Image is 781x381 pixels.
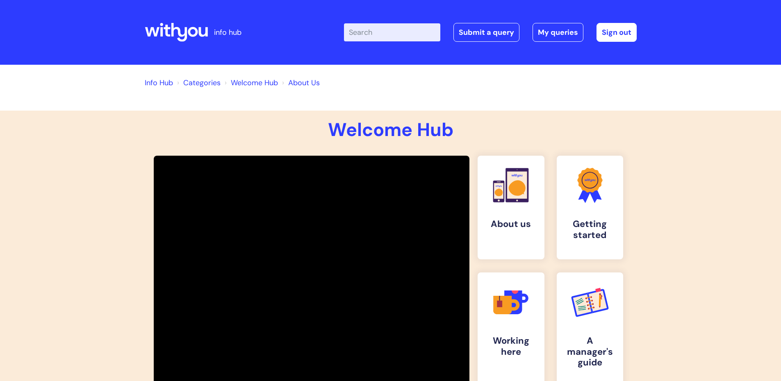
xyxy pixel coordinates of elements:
h4: Working here [484,336,538,357]
div: | - [344,23,637,42]
a: Submit a query [453,23,519,42]
a: Categories [183,78,221,88]
a: Sign out [597,23,637,42]
h4: Getting started [563,219,617,240]
li: Solution home [175,76,221,89]
li: About Us [280,76,320,89]
a: Getting started [557,156,624,259]
li: Welcome Hub [223,76,278,89]
a: Welcome Hub [231,78,278,88]
h4: About us [484,219,538,229]
a: About Us [288,78,320,88]
a: About us [478,156,544,259]
p: info hub [214,26,241,39]
h4: A manager's guide [563,336,617,368]
iframe: Welcome to WithYou video [154,183,469,360]
a: Info Hub [145,78,173,88]
h1: Welcome Hub [145,119,637,141]
input: Search [344,23,440,41]
a: My queries [533,23,583,42]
